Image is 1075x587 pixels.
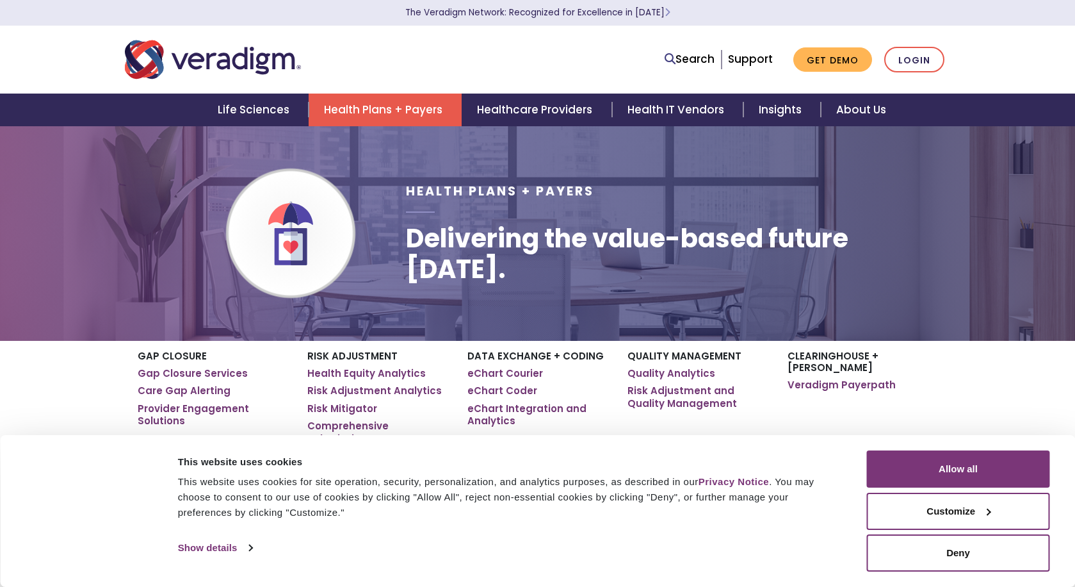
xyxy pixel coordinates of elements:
div: This website uses cookies for site operation, security, personalization, and analytics purposes, ... [178,474,838,520]
a: Health IT Vendors [612,94,743,126]
a: Comprehensive Submissions [307,420,448,445]
a: Get Demo [793,47,872,72]
a: Gap Closure Services [138,367,248,380]
a: Login [884,47,944,73]
img: Veradigm logo [125,38,301,81]
a: eChart Coder [467,384,537,397]
button: Allow all [867,451,1050,488]
a: Health Plans + Payers [309,94,462,126]
a: Show details [178,538,252,558]
span: Health Plans + Payers [406,183,594,200]
a: Risk Adjustment Analytics [307,384,442,397]
a: Provider Engagement Solutions [138,402,288,427]
a: The Veradigm Network: Recognized for Excellence in [DATE]Learn More [405,6,670,19]
a: About Us [821,94,901,126]
h1: Delivering the value-based future [DATE]. [406,223,950,285]
a: Healthcare Providers [462,94,611,126]
a: eChart Integration and Analytics [467,402,608,427]
button: Deny [867,534,1050,572]
a: Risk Adjustment and Quality Management [627,384,768,409]
a: eChart Courier [467,367,543,380]
a: Support [728,51,773,67]
a: Health Equity Analytics [307,367,426,380]
a: Life Sciences [202,94,309,126]
button: Customize [867,493,1050,530]
a: Insights [743,94,821,126]
a: Search [665,51,715,68]
a: Quality Analytics [627,367,715,380]
a: Care Gap Alerting [138,384,230,397]
div: This website uses cookies [178,454,838,470]
a: Veradigm Payerpath [788,379,896,392]
a: Risk Mitigator [307,402,377,415]
a: Privacy Notice [699,476,769,487]
span: Learn More [665,6,670,19]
